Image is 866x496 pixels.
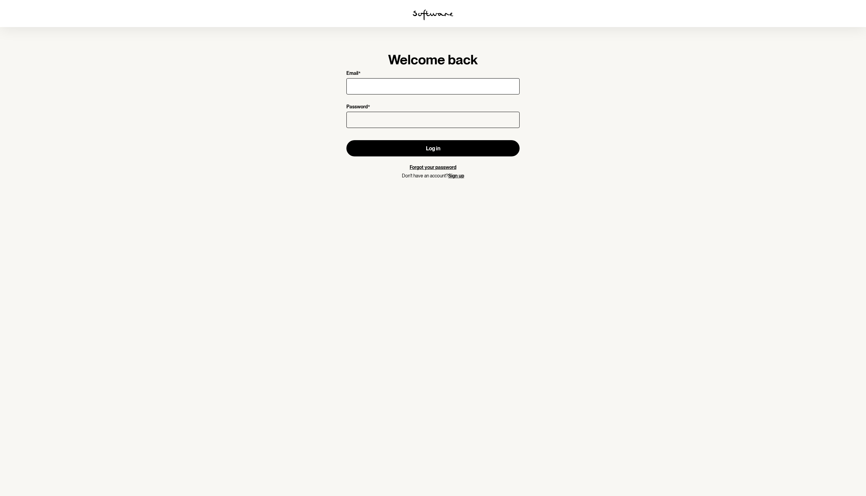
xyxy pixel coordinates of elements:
p: Email [346,70,358,77]
p: Password [346,104,368,110]
a: Sign up [448,173,464,178]
p: Don't have an account? [346,173,520,179]
h1: Welcome back [346,51,520,68]
img: software logo [413,9,453,20]
button: Log in [346,140,520,156]
a: Forgot your password [410,165,456,170]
